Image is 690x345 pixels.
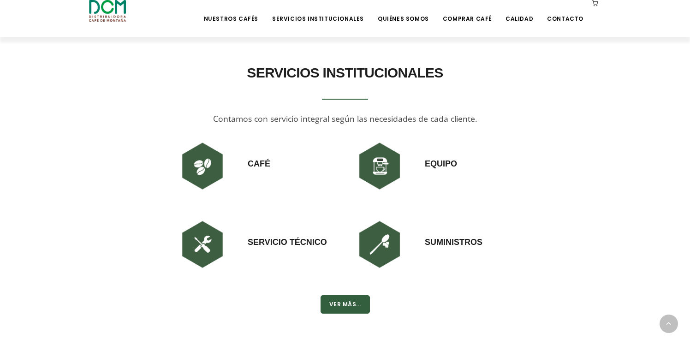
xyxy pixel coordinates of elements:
img: DCM-WEB-HOME-ICONOS-240X240-02.png [352,138,407,194]
a: Ver Más... [321,300,370,309]
h3: Equipo [425,138,457,170]
img: DCM-WEB-HOME-ICONOS-240X240-03.png [175,217,230,272]
a: Quiénes Somos [372,1,434,23]
a: Comprar Café [437,1,497,23]
h2: SERVICIOS INSTITUCIONALES [175,60,515,86]
h3: Servicio Técnico [248,217,327,248]
button: Ver Más... [321,295,370,314]
img: DCM-WEB-HOME-ICONOS-240X240-04.png [352,217,407,272]
a: Calidad [500,1,539,23]
span: Contamos con servicio integral según las necesidades de cada cliente. [213,113,477,124]
a: Contacto [541,1,589,23]
a: Servicios Institucionales [267,1,369,23]
h3: Suministros [425,217,482,248]
img: DCM-WEB-HOME-ICONOS-240X240-01.png [175,138,230,194]
h3: Café [248,138,270,170]
a: Nuestros Cafés [198,1,264,23]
